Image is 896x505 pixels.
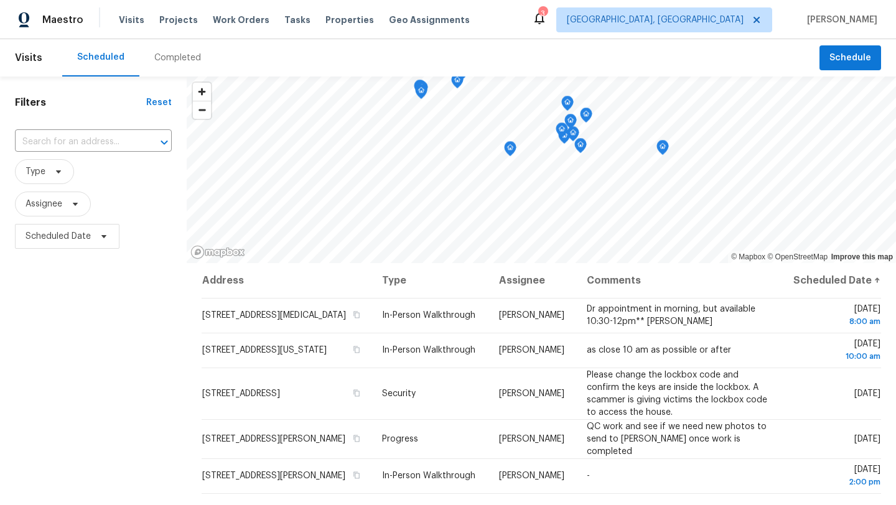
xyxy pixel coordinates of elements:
div: Map marker [561,96,574,115]
h1: Filters [15,96,146,109]
div: Map marker [451,73,464,93]
div: Map marker [504,141,516,160]
span: [STREET_ADDRESS][US_STATE] [202,346,327,354]
button: Copy Address [351,433,362,444]
span: [PERSON_NAME] [499,389,564,398]
span: In-Person Walkthrough [382,471,475,480]
div: Map marker [564,114,577,133]
div: 2:00 pm [790,476,880,488]
span: In-Person Walkthrough [382,311,475,320]
span: [GEOGRAPHIC_DATA], [GEOGRAPHIC_DATA] [567,14,744,26]
span: QC work and see if we need new photos to send to [PERSON_NAME] once work is completed [587,422,767,456]
div: Map marker [415,84,427,103]
span: [DATE] [854,435,880,443]
button: Open [156,134,173,151]
div: 10:00 am [790,350,880,363]
span: Security [382,389,416,398]
span: Assignee [26,198,62,210]
span: [STREET_ADDRESS][PERSON_NAME] [202,471,345,480]
a: Mapbox homepage [190,245,245,259]
span: [PERSON_NAME] [802,14,877,26]
div: Map marker [574,138,587,157]
span: Properties [325,14,374,26]
span: [DATE] [790,465,880,488]
span: Type [26,165,45,178]
span: Visits [119,14,144,26]
div: 8:00 am [790,315,880,328]
canvas: Map [187,76,896,263]
span: [STREET_ADDRESS] [202,389,280,398]
button: Copy Address [351,470,362,481]
span: Projects [159,14,198,26]
span: Dr appointment in morning, but available 10:30-12pm** [PERSON_NAME] [587,305,755,326]
span: Please change the lockbox code and confirm the keys are inside the lockbox. A scammer is giving v... [587,371,767,417]
div: Reset [146,96,172,109]
th: Scheduled Date ↑ [780,263,881,298]
div: 3 [538,7,547,20]
span: Tasks [284,16,310,24]
button: Copy Address [351,387,362,399]
button: Zoom out [193,101,211,119]
span: as close 10 am as possible or after [587,346,731,354]
th: Type [372,263,488,298]
button: Schedule [819,45,881,71]
div: Completed [154,52,201,64]
div: Map marker [414,80,426,99]
div: Map marker [567,126,579,146]
button: Zoom in [193,83,211,101]
span: [STREET_ADDRESS][PERSON_NAME] [202,435,345,443]
a: OpenStreetMap [767,253,828,261]
div: Map marker [556,123,568,142]
span: Scheduled Date [26,230,91,243]
div: Map marker [656,140,669,159]
span: [PERSON_NAME] [499,346,564,354]
div: Map marker [580,108,592,127]
span: [DATE] [854,389,880,398]
a: Mapbox [731,253,765,261]
th: Comments [577,263,781,298]
th: Assignee [489,263,577,298]
th: Address [202,263,372,298]
div: Scheduled [77,51,124,63]
span: [PERSON_NAME] [499,471,564,480]
span: Schedule [829,50,871,66]
span: Maestro [42,14,83,26]
button: Copy Address [351,309,362,320]
button: Copy Address [351,344,362,355]
span: [DATE] [790,340,880,363]
span: [PERSON_NAME] [499,311,564,320]
span: [STREET_ADDRESS][MEDICAL_DATA] [202,311,346,320]
span: - [587,471,590,480]
span: Visits [15,44,42,72]
a: Improve this map [831,253,893,261]
input: Search for an address... [15,132,137,152]
span: Work Orders [213,14,269,26]
span: Geo Assignments [389,14,470,26]
span: Progress [382,435,418,443]
span: [DATE] [790,305,880,328]
div: Map marker [416,81,428,100]
span: [PERSON_NAME] [499,435,564,443]
span: In-Person Walkthrough [382,346,475,354]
